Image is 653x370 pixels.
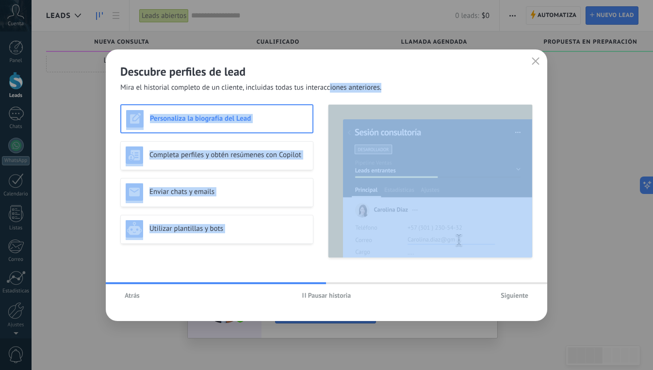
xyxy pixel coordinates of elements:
h3: Enviar chats y emails [149,187,308,196]
span: Atrás [125,292,140,299]
h3: Utilizar plantillas y bots [149,224,308,233]
button: Atrás [120,288,144,303]
span: Pausar historia [308,292,351,299]
button: Pausar historia [298,288,356,303]
h3: Personaliza la biografía del Lead [150,114,308,123]
h2: Descubre perfiles de lead [120,64,533,79]
button: Siguiente [496,288,533,303]
h3: Completa perfiles y obtén resúmenes con Copilot [149,150,308,160]
span: Siguiente [501,292,528,299]
span: Mira el historial completo de un cliente, incluidas todas tus interacciones anteriores. [120,83,381,93]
